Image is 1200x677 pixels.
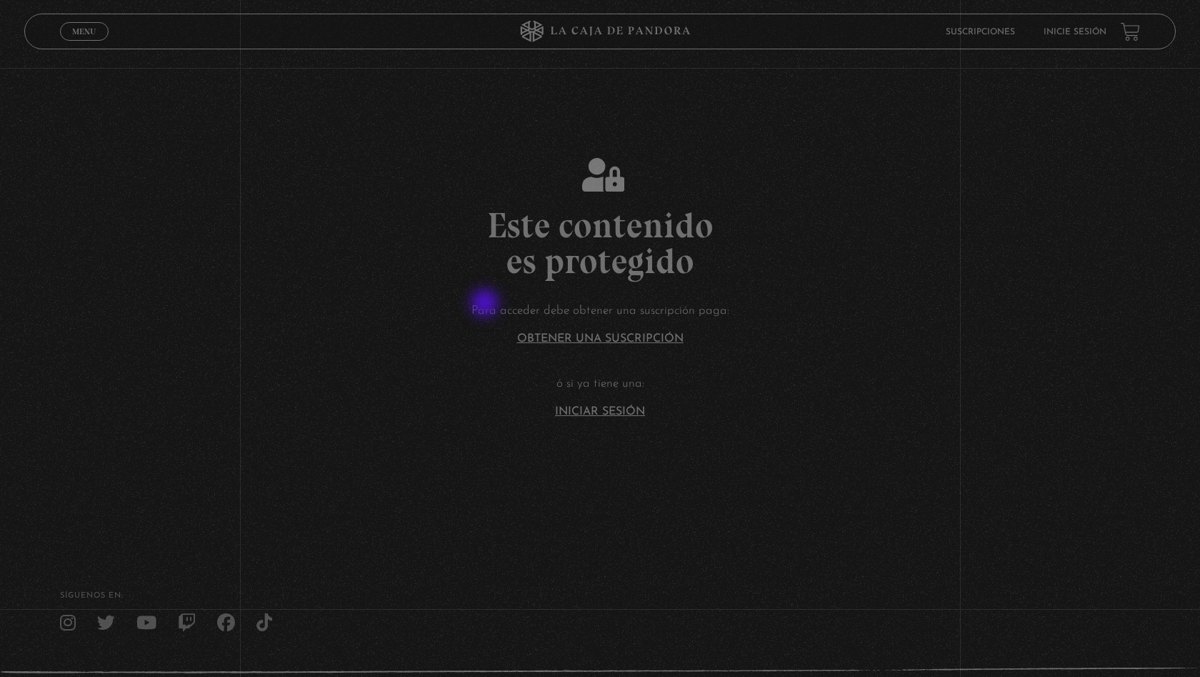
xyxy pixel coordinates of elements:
h4: SÍguenos en: [60,592,1140,600]
a: View your shopping cart [1121,21,1140,41]
span: Cerrar [68,39,101,49]
a: Inicie sesión [1044,28,1106,36]
a: Suscripciones [946,28,1015,36]
span: Menu [72,27,96,36]
a: Obtener una suscripción [517,333,684,345]
a: Iniciar Sesión [555,406,645,417]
